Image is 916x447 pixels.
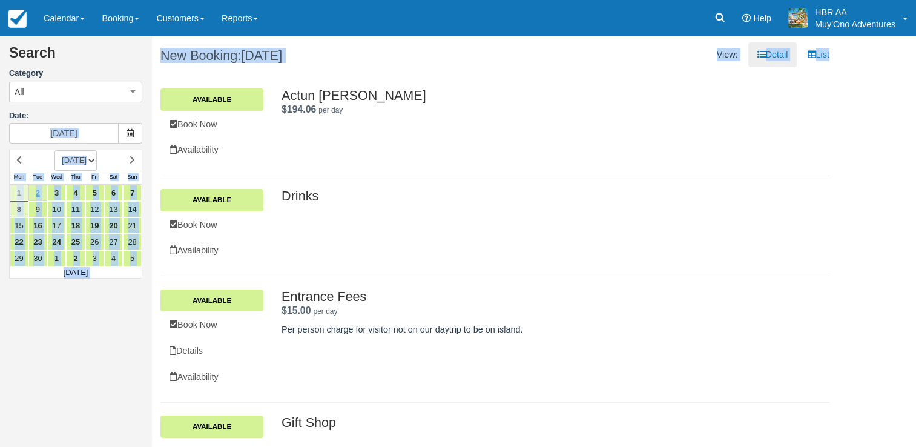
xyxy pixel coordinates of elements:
a: 16 [28,217,47,234]
img: checkfront-main-nav-mini-logo.png [8,10,27,28]
p: Muy'Ono Adventures [815,18,895,30]
a: 6 [104,185,123,201]
a: 20 [104,217,123,234]
a: Availability [160,365,263,389]
a: Availability [160,238,263,263]
label: Category [9,68,142,79]
a: 26 [85,234,104,250]
a: 27 [104,234,123,250]
span: Help [753,13,771,23]
a: 2 [66,250,85,267]
a: 21 [123,217,142,234]
th: Fri [85,171,104,184]
h1: New Booking: [160,48,486,63]
h2: Entrance Fees [282,290,779,304]
a: Available [160,290,263,311]
h2: Drinks [282,189,779,204]
a: 11 [66,201,85,217]
a: Book Now [160,313,263,337]
a: 8 [10,201,28,217]
a: 4 [66,185,85,201]
button: All [9,82,142,102]
th: Tue [28,171,47,184]
span: All [15,86,24,98]
a: List [798,42,838,67]
a: 30 [28,250,47,267]
th: Thu [66,171,85,184]
a: 23 [28,234,47,250]
a: 24 [47,234,66,250]
li: View: [708,42,747,67]
em: per day [313,307,337,316]
a: 28 [123,234,142,250]
a: Availability [160,137,263,162]
a: 25 [66,234,85,250]
a: 7 [123,185,142,201]
th: Sat [104,171,123,184]
span: $15.00 [282,305,311,316]
a: 14 [123,201,142,217]
strong: Price: $15 [282,305,311,316]
h2: Search [9,45,142,68]
a: Available [160,88,263,110]
a: Detail [748,42,797,67]
a: 10 [47,201,66,217]
a: 22 [10,234,28,250]
a: 19 [85,217,104,234]
em: per day [318,106,343,114]
p: Per person charge for visitor not on our daytrip to be on island. [282,323,779,336]
i: Help [742,14,751,22]
a: 3 [47,185,66,201]
span: [DATE] [241,48,282,63]
a: 13 [104,201,123,217]
a: 4 [104,250,123,267]
img: A20 [788,8,808,28]
a: 1 [10,185,28,201]
h2: Actun [PERSON_NAME] [282,88,779,103]
a: 29 [10,250,28,267]
h2: Gift Shop [282,416,779,430]
a: 5 [123,250,142,267]
a: 3 [85,250,104,267]
a: 17 [47,217,66,234]
label: Date: [9,110,142,122]
a: 2 [28,185,47,201]
th: Wed [47,171,66,184]
strong: Price: $194.06 [282,104,316,114]
a: 18 [66,217,85,234]
a: Details [160,339,263,363]
a: 5 [85,185,104,201]
td: [DATE] [10,267,142,279]
a: Available [160,189,263,211]
a: Book Now [160,112,263,137]
a: 9 [28,201,47,217]
a: 1 [47,250,66,267]
a: Book Now [160,213,263,237]
a: 15 [10,217,28,234]
th: Mon [10,171,28,184]
th: Sun [123,171,142,184]
a: 12 [85,201,104,217]
span: $194.06 [282,104,316,114]
a: Available [160,416,263,437]
p: HBR AA [815,6,895,18]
